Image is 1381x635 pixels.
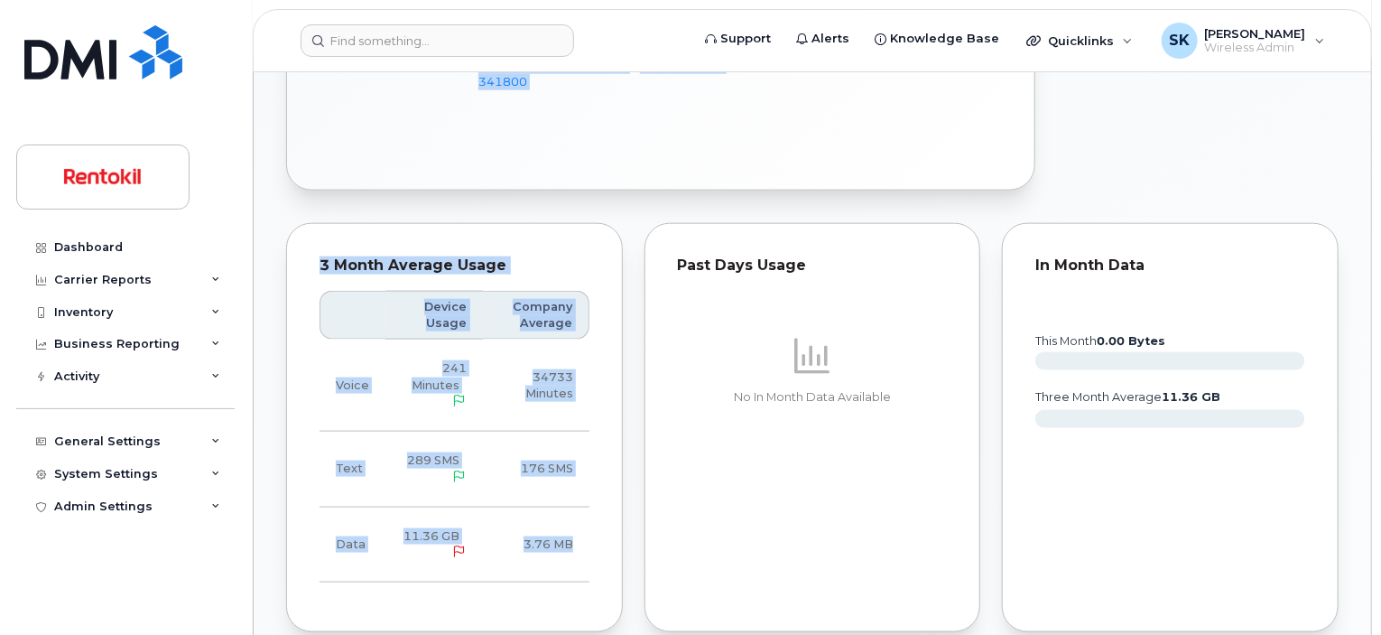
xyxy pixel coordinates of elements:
span: Knowledge Base [890,30,999,48]
span: 289 SMS [407,453,459,467]
a: Support [692,21,783,57]
a: Alerts [783,21,862,57]
div: Past Days Usage [678,257,948,275]
div: Sandra Knight [1149,23,1338,59]
span: 241 Minutes [412,361,467,391]
span: Quicklinks [1048,33,1114,48]
div: 3 Month Average Usage [320,257,589,275]
input: Find something... [301,24,574,57]
td: Voice [320,340,385,432]
td: Text [320,432,385,508]
th: Company Average [483,291,589,341]
a: Knowledge Base [862,21,1012,57]
div: Quicklinks [1014,23,1145,59]
span: Wireless Admin [1205,41,1306,55]
td: 3.76 MB [483,508,589,584]
p: No In Month Data Available [678,389,948,406]
span: Support [720,30,771,48]
iframe: Messenger Launcher [1302,556,1367,621]
text: three month average [1034,390,1220,404]
text: this month [1034,334,1165,348]
tspan: 0.00 Bytes [1097,334,1165,348]
td: 34733 Minutes [483,340,589,432]
td: 176 SMS [483,432,589,508]
div: In Month Data [1035,257,1305,275]
span: [PERSON_NAME] [1205,26,1306,41]
th: Device Usage [385,291,483,341]
span: Alerts [811,30,849,48]
tspan: 11.36 GB [1162,390,1220,404]
span: 11.36 GB [403,529,459,543]
span: SK [1169,30,1190,51]
td: Data [320,508,385,584]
